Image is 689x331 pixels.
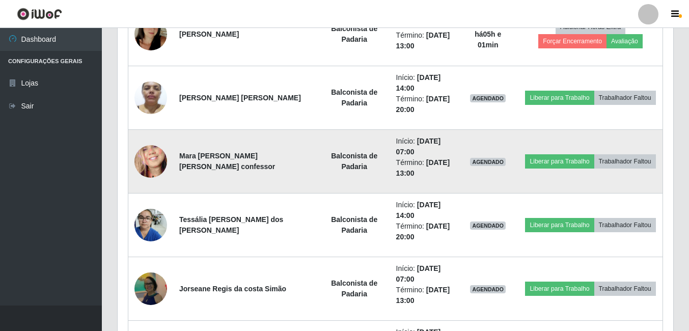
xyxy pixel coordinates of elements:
[396,73,441,92] time: [DATE] 14:00
[396,221,452,242] li: Término:
[594,282,656,296] button: Trabalhador Faltou
[396,94,452,115] li: Término:
[134,76,167,119] img: 1707253848276.jpeg
[179,30,239,38] strong: [PERSON_NAME]
[179,215,283,234] strong: Tessália [PERSON_NAME] dos [PERSON_NAME]
[525,282,594,296] button: Liberar para Trabalho
[179,152,275,171] strong: Mara [PERSON_NAME] [PERSON_NAME] confessor
[607,34,643,48] button: Avaliação
[17,8,62,20] img: CoreUI Logo
[179,94,301,102] strong: [PERSON_NAME] [PERSON_NAME]
[525,154,594,169] button: Liberar para Trabalho
[538,34,607,48] button: Forçar Encerramento
[594,218,656,232] button: Trabalhador Faltou
[396,200,452,221] li: Início:
[470,94,506,102] span: AGENDADO
[331,152,377,171] strong: Balconista de Padaria
[396,263,452,285] li: Início:
[594,91,656,105] button: Trabalhador Faltou
[396,264,441,283] time: [DATE] 07:00
[396,136,452,157] li: Início:
[396,285,452,306] li: Término:
[396,157,452,179] li: Término:
[134,271,167,307] img: 1681351317309.jpeg
[331,88,377,107] strong: Balconista de Padaria
[475,30,501,49] strong: há 05 h e 01 min
[134,126,167,197] img: 1650948199907.jpeg
[396,72,452,94] li: Início:
[331,215,377,234] strong: Balconista de Padaria
[331,279,377,298] strong: Balconista de Padaria
[396,30,452,51] li: Término:
[525,218,594,232] button: Liberar para Trabalho
[525,91,594,105] button: Liberar para Trabalho
[470,285,506,293] span: AGENDADO
[134,5,167,63] img: 1682443314153.jpeg
[179,285,286,293] strong: Jorseane Regis da costa Simão
[470,222,506,230] span: AGENDADO
[594,154,656,169] button: Trabalhador Faltou
[134,203,167,246] img: 1747872816580.jpeg
[396,137,441,156] time: [DATE] 07:00
[470,158,506,166] span: AGENDADO
[396,201,441,219] time: [DATE] 14:00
